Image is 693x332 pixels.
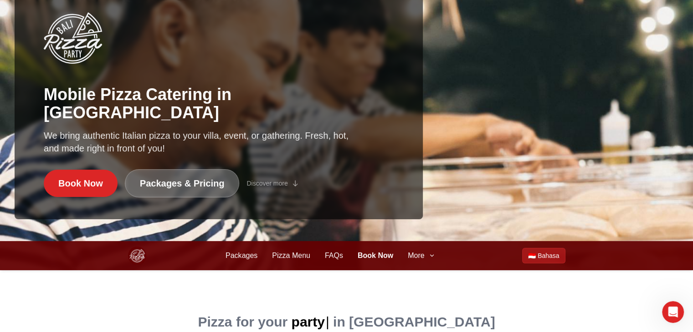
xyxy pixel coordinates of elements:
a: Pizza Menu [272,250,310,261]
a: Book Now [44,170,118,197]
button: More [408,250,435,261]
span: Bahasa [538,251,559,260]
img: Bali Pizza Party Logo [128,246,146,265]
img: Bali Pizza Party Logo - Mobile Pizza Catering in Bali [44,12,102,64]
span: Pizza for your [198,314,287,329]
a: Packages [226,250,257,261]
a: Beralih ke Bahasa Indonesia [522,248,565,263]
p: We bring authentic Italian pizza to your villa, event, or gathering. Fresh, hot, and made right i... [44,129,350,155]
span: party [292,314,325,329]
span: More [408,250,424,261]
h1: Mobile Pizza Catering in [GEOGRAPHIC_DATA] [44,86,394,122]
a: FAQs [325,250,343,261]
a: Packages & Pricing [125,169,240,197]
iframe: Intercom live chat [662,301,684,323]
span: Discover more [246,179,287,188]
span: | [326,314,329,329]
a: Book Now [358,250,393,261]
span: in [GEOGRAPHIC_DATA] [333,314,495,329]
